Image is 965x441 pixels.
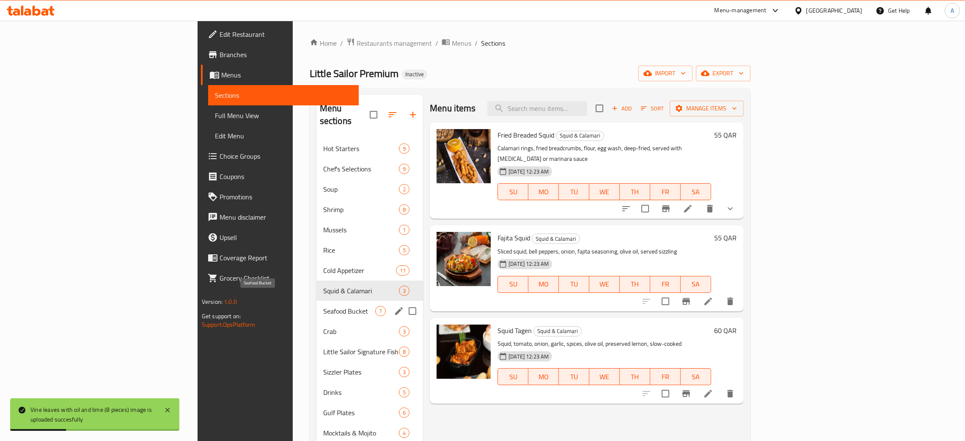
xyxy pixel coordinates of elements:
div: Menu-management [715,6,767,16]
div: Squid & Calamari [533,326,582,336]
button: WE [589,276,620,293]
div: Mocktails & Mojito [323,428,399,438]
span: [DATE] 12:23 AM [505,168,552,176]
a: Branches [201,44,359,65]
span: 7 [376,307,385,315]
span: Restaurants management [357,38,432,48]
div: Chef's Selections [323,164,399,174]
a: Full Menu View [208,105,359,126]
a: Edit Restaurant [201,24,359,44]
span: SU [501,278,525,290]
span: FR [654,186,677,198]
span: Crab [323,326,399,336]
button: Branch-specific-item [676,383,696,404]
span: Branches [220,50,352,60]
button: WE [589,183,620,200]
a: Promotions [201,187,359,207]
button: edit [393,305,405,317]
div: Rice [323,245,399,255]
button: TU [559,276,589,293]
span: Drinks [323,387,399,397]
span: Hot Starters [323,143,399,154]
div: Hot Starters9 [316,138,423,159]
div: items [399,143,410,154]
span: Squid & Calamari [532,234,580,244]
span: Soup [323,184,399,194]
button: TH [620,183,650,200]
span: export [703,68,744,79]
span: FR [654,278,677,290]
span: Fried Breaded Squid [498,129,554,141]
button: import [638,66,693,81]
span: [DATE] 12:23 AM [505,260,552,268]
div: Vine leaves with oil and lime (8 pieces) image is uploaded succesfully [30,405,156,424]
div: Squid & Calamari3 [316,281,423,301]
span: Add item [608,102,635,115]
span: WE [593,278,616,290]
div: items [375,306,386,316]
button: SU [498,183,528,200]
span: Choice Groups [220,151,352,161]
span: Gulf Plates [323,408,399,418]
button: SA [681,368,711,385]
svg: Show Choices [725,204,735,214]
div: [GEOGRAPHIC_DATA] [806,6,862,15]
span: Sort sections [382,105,403,125]
a: Restaurants management [346,38,432,49]
span: Sort [641,104,664,113]
a: Sections [208,85,359,105]
span: MO [532,186,555,198]
a: Menu disclaimer [201,207,359,227]
span: Menus [452,38,471,48]
button: Manage items [670,101,744,116]
p: Squid, tomato, onion, garlic, spices, olive oil, preserved lemon, slow-cooked [498,339,711,349]
span: Little Sailor Premium [310,64,399,83]
span: import [645,68,686,79]
button: delete [700,198,720,219]
div: Squid & Calamari [323,286,399,296]
span: 2 [399,185,409,193]
span: MO [532,371,555,383]
div: Seafood Bucket7edit [316,301,423,321]
span: SU [501,371,525,383]
span: TU [562,186,586,198]
input: search [487,101,587,116]
h6: 55 QAR [715,232,737,244]
span: SA [684,186,708,198]
h6: 60 QAR [715,325,737,336]
span: Edit Menu [215,131,352,141]
a: Grocery Checklist [201,268,359,288]
div: Chef's Selections9 [316,159,423,179]
button: SU [498,276,528,293]
span: Version: [202,296,223,307]
span: TU [562,278,586,290]
div: items [399,367,410,377]
h2: Menu items [430,102,476,115]
div: Squid & Calamari [556,131,604,141]
span: WE [593,186,616,198]
a: Choice Groups [201,146,359,166]
span: Select to update [636,200,654,218]
span: Select to update [657,292,674,310]
button: SA [681,183,711,200]
span: Squid & Calamari [556,131,604,141]
div: Inactive [402,69,427,80]
a: Menus [201,65,359,85]
span: Little Sailor Signature Fish [323,347,399,357]
span: 3 [399,368,409,376]
span: 9 [399,145,409,153]
p: Calamari rings, fried breadcrumbs, flour, egg wash, deep-fried, served with [MEDICAL_DATA] or mar... [498,143,711,164]
p: Sliced squid, bell peppers, onion, fajita seasoning, olive oil, served sizzling [498,246,711,257]
button: Branch-specific-item [676,291,696,311]
div: items [399,347,410,357]
button: TH [620,368,650,385]
span: Edit Restaurant [220,29,352,39]
button: TU [559,183,589,200]
div: items [399,164,410,174]
span: SA [684,278,708,290]
span: Full Menu View [215,110,352,121]
button: MO [528,183,559,200]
